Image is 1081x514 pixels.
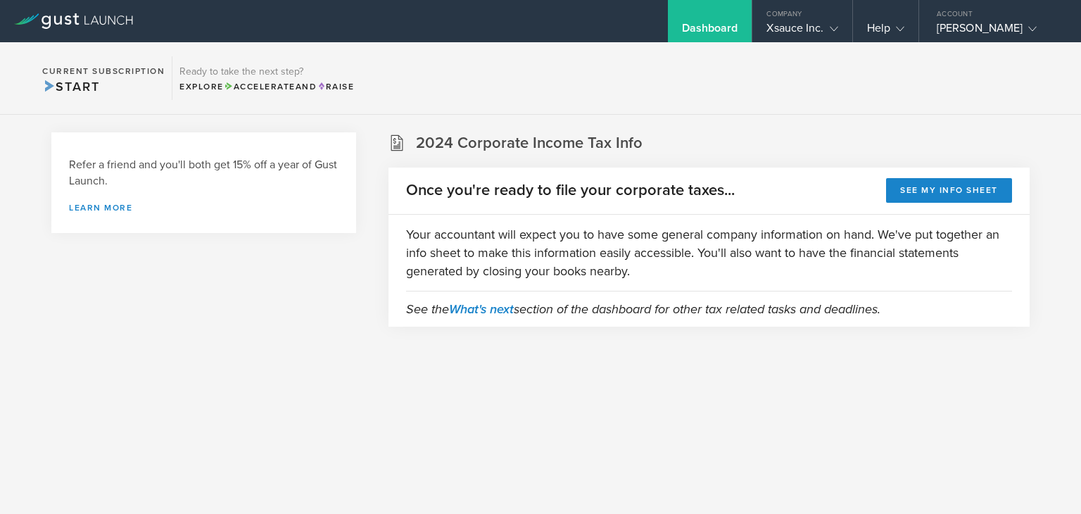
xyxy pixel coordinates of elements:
[1011,446,1081,514] iframe: Chat Widget
[867,21,904,42] div: Help
[766,21,837,42] div: Xsauce Inc.
[682,21,738,42] div: Dashboard
[937,21,1056,42] div: [PERSON_NAME]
